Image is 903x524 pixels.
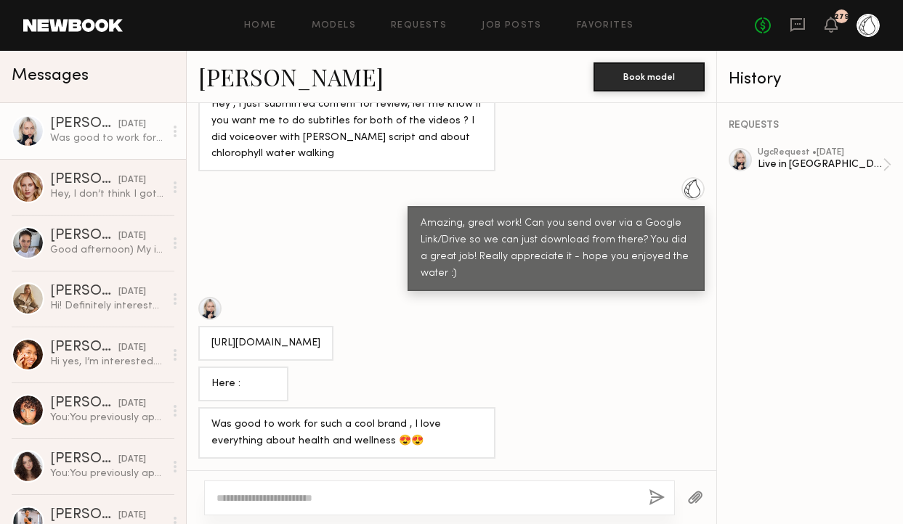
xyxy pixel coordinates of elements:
[211,335,320,352] div: [URL][DOMAIN_NAME]
[312,21,356,30] a: Models
[118,173,146,187] div: [DATE]
[211,97,482,163] div: Hey , I just submitted content for review, let me know if you want me to do subtitles for both of...
[758,148,883,157] div: ugc Request • [DATE]
[391,21,447,30] a: Requests
[50,411,164,425] div: You: You previously applied to a job, we sell our Chlorophyll Water at [PERSON_NAME] in [GEOGRAPH...
[50,117,118,131] div: [PERSON_NAME]
[211,376,275,393] div: Here :
[118,285,146,299] div: [DATE]
[50,467,164,480] div: You: You previously applied to a job, we sell our Chlorophyll Water at [PERSON_NAME] in [GEOGRAPH...
[50,229,118,243] div: [PERSON_NAME]
[118,397,146,411] div: [DATE]
[211,417,482,450] div: Was good to work for such a cool brand , I love everything about health and wellness 😍😍
[118,118,146,131] div: [DATE]
[758,157,883,171] div: Live in [GEOGRAPHIC_DATA]? We sell Chlorophyll Water at [GEOGRAPHIC_DATA]!
[50,452,118,467] div: [PERSON_NAME]
[50,284,118,299] div: [PERSON_NAME]
[50,299,164,313] div: Hi! Definitely interested - my rates are typically a bit higher. Does $300 work? My Instagram is ...
[594,62,705,91] button: Book model
[834,13,849,21] div: 279
[244,21,277,30] a: Home
[50,340,118,355] div: [PERSON_NAME]
[482,21,542,30] a: Job Posts
[118,509,146,523] div: [DATE]
[50,131,164,145] div: Was good to work for such a cool brand , I love everything about health and wellness 😍😍
[50,396,118,411] div: [PERSON_NAME]
[118,229,146,243] div: [DATE]
[758,148,891,181] a: ugcRequest •[DATE]Live in [GEOGRAPHIC_DATA]? We sell Chlorophyll Water at [GEOGRAPHIC_DATA]!
[421,216,692,282] div: Amazing, great work! Can you send over via a Google Link/Drive so we can just download from there...
[118,453,146,467] div: [DATE]
[12,67,89,84] span: Messages
[50,243,164,257] div: Good afternoon) My instagram: tanyaartiukh
[198,61,384,92] a: [PERSON_NAME]
[50,173,118,187] div: [PERSON_NAME]
[50,508,118,523] div: [PERSON_NAME]
[50,355,164,369] div: Hi yes, I’m interested. My instagram is @[DOMAIN_NAME]
[118,341,146,355] div: [DATE]
[577,21,634,30] a: Favorites
[594,70,705,82] a: Book model
[729,71,891,88] div: History
[729,120,891,131] div: REQUESTS
[50,187,164,201] div: Hey, I don’t think I got your dm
